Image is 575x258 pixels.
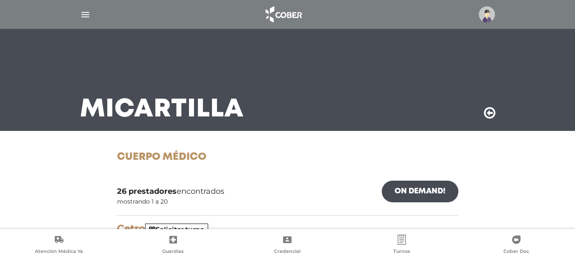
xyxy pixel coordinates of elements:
a: Cober Doc [459,235,573,256]
span: encontrados [117,186,224,197]
span: Guardias [162,248,184,256]
a: On Demand! [382,181,458,202]
a: Turnos [345,235,459,256]
a: Guardias [116,235,231,256]
span: Atención Médica Ya [35,248,83,256]
img: logo_cober_home-white.png [261,4,306,25]
img: Cober_menu-lines-white.svg [80,9,91,20]
a: Solicitar turno [149,226,204,234]
div: mostrando 1 a 20 [117,197,168,206]
a: Credencial [230,235,345,256]
div: (5 especialidades) [117,223,458,245]
span: Cober Doc [503,248,529,256]
h4: Cetro [117,223,458,235]
a: Atención Médica Ya [2,235,116,256]
span: Turnos [393,248,410,256]
img: profile-placeholder.svg [479,6,495,23]
span: Credencial [274,248,300,256]
h3: Mi Cartilla [80,99,244,121]
h1: Cuerpo Médico [117,151,458,164]
b: 26 prestadores [117,187,177,196]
